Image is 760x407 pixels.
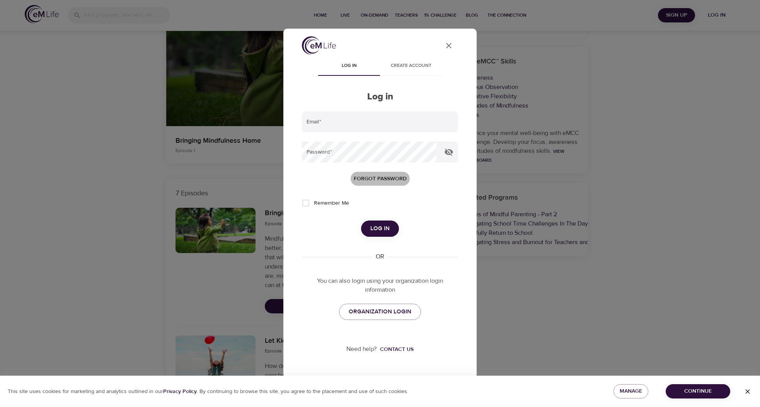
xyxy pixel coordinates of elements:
[302,57,458,76] div: disabled tabs example
[302,91,458,103] h2: Log in
[385,62,437,70] span: Create account
[370,224,390,234] span: Log in
[346,345,377,354] p: Need help?
[620,386,642,396] span: Manage
[351,172,410,186] button: Forgot password
[339,304,421,320] a: ORGANIZATION LOGIN
[373,252,387,261] div: OR
[672,386,724,396] span: Continue
[380,345,414,353] div: Contact us
[323,62,375,70] span: Log in
[302,36,336,55] img: logo
[361,221,399,237] button: Log in
[163,388,197,395] b: Privacy Policy
[440,36,458,55] button: close
[302,277,458,294] p: You can also login using your organization login information
[349,307,411,317] span: ORGANIZATION LOGIN
[377,345,414,353] a: Contact us
[354,174,407,184] span: Forgot password
[314,199,349,207] span: Remember Me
